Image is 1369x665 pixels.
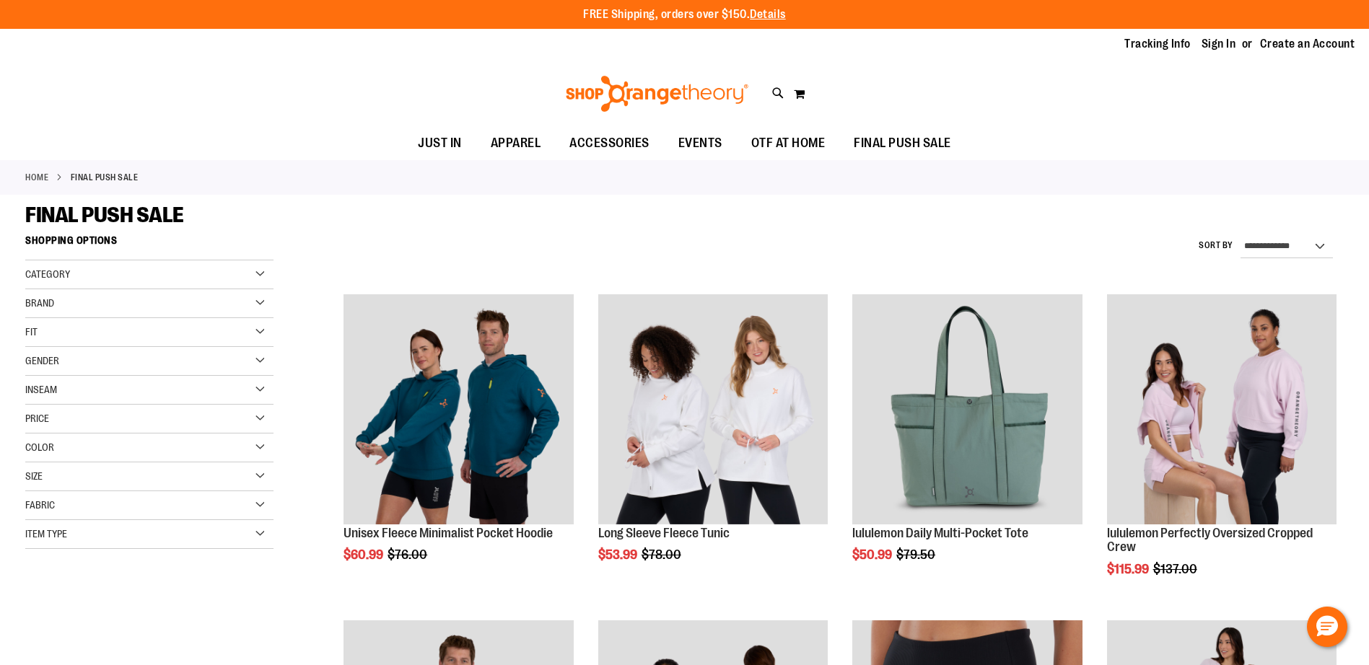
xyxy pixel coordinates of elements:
[71,171,139,184] strong: FINAL PUSH SALE
[25,171,48,184] a: Home
[678,127,722,159] span: EVENTS
[1107,526,1313,555] a: lululemon Perfectly Oversized Cropped Crew
[1107,562,1151,576] span: $115.99
[25,260,274,289] div: Category
[25,470,43,482] span: Size
[25,441,54,453] span: Color
[476,127,556,160] a: APPAREL
[25,268,70,280] span: Category
[25,203,184,227] span: FINAL PUSH SALE
[1153,562,1199,576] span: $137.00
[737,127,840,160] a: OTF AT HOME
[25,499,55,511] span: Fabric
[852,294,1082,524] img: lululemon Daily Multi-Pocket Tote
[852,526,1028,540] a: lululemon Daily Multi-Pocket Tote
[555,127,664,160] a: ACCESSORIES
[751,127,826,159] span: OTF AT HOME
[25,326,38,338] span: Fit
[664,127,737,160] a: EVENTS
[1202,36,1236,52] a: Sign In
[25,355,59,366] span: Gender
[852,547,894,562] span: $50.99
[854,127,951,159] span: FINAL PUSH SALE
[25,376,274,405] div: Inseam
[25,228,274,260] strong: Shopping Options
[388,547,429,562] span: $76.00
[583,6,786,23] p: FREE Shipping, orders over $150.
[852,294,1082,526] a: lululemon Daily Multi-Pocket Tote
[25,384,57,395] span: Inseam
[25,520,274,549] div: Item Type
[25,297,54,309] span: Brand
[598,294,828,524] img: Product image for Fleece Long Sleeve
[336,287,580,599] div: product
[25,289,274,318] div: Brand
[25,491,274,520] div: Fabric
[642,547,683,562] span: $78.00
[1100,287,1344,613] div: product
[839,127,966,159] a: FINAL PUSH SALE
[1107,294,1337,526] a: lululemon Perfectly Oversized Cropped Crew
[25,405,274,433] div: Price
[1124,36,1191,52] a: Tracking Info
[896,547,937,562] span: $79.50
[591,287,835,599] div: product
[1307,607,1347,647] button: Hello, have a question? Let’s chat.
[418,127,462,159] span: JUST IN
[569,127,649,159] span: ACCESSORIES
[344,294,573,526] a: Unisex Fleece Minimalist Pocket Hoodie
[598,547,639,562] span: $53.99
[491,127,541,159] span: APPAREL
[1260,36,1355,52] a: Create an Account
[598,294,828,526] a: Product image for Fleece Long Sleeve
[344,294,573,524] img: Unisex Fleece Minimalist Pocket Hoodie
[25,462,274,491] div: Size
[403,127,476,160] a: JUST IN
[344,547,385,562] span: $60.99
[845,287,1089,599] div: product
[598,526,730,540] a: Long Sleeve Fleece Tunic
[25,413,49,424] span: Price
[25,433,274,462] div: Color
[1199,239,1233,252] label: Sort By
[1107,294,1337,524] img: lululemon Perfectly Oversized Cropped Crew
[750,8,786,21] a: Details
[344,526,553,540] a: Unisex Fleece Minimalist Pocket Hoodie
[25,347,274,376] div: Gender
[25,528,67,540] span: Item Type
[25,318,274,347] div: Fit
[564,76,751,112] img: Shop Orangetheory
